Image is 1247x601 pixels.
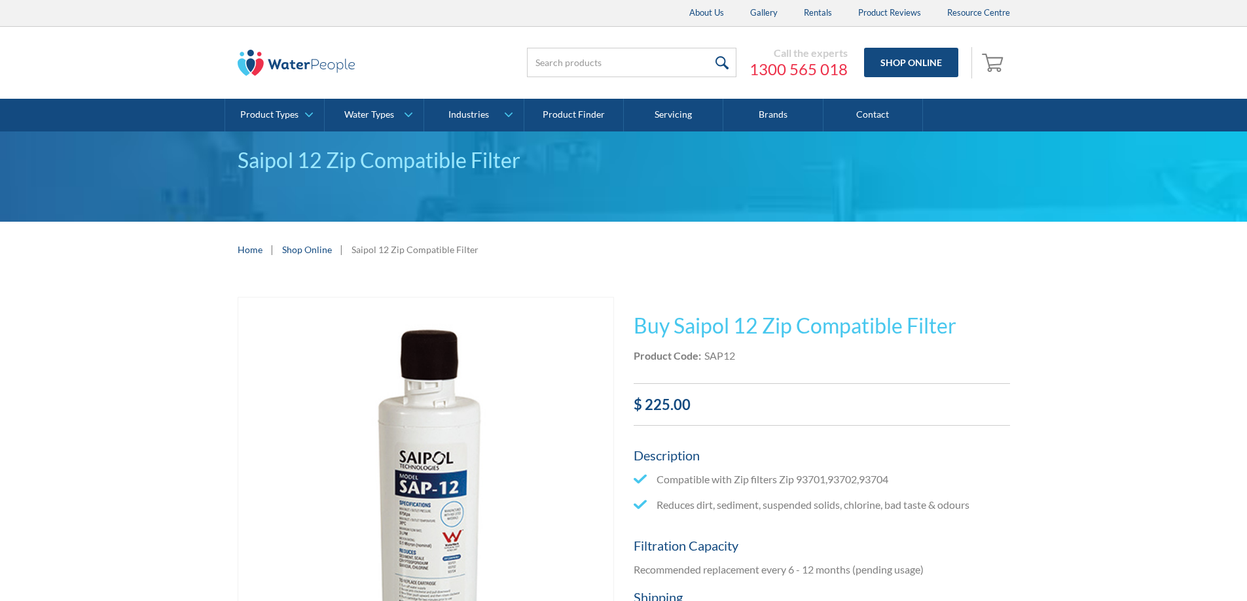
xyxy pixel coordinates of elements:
[344,109,394,120] div: Water Types
[634,349,701,362] strong: Product Code:
[524,99,624,131] a: Product Finder
[325,99,424,131] a: Water Types
[282,243,332,256] a: Shop Online
[723,99,823,131] a: Brands
[238,145,1010,176] div: Saipol 12 Zip Compatible Filter
[238,50,355,76] img: The Water People
[750,46,848,60] div: Call the experts
[624,99,723,131] a: Servicing
[1142,536,1247,601] iframe: podium webchat widget bubble
[864,48,958,77] a: Shop Online
[634,310,1010,341] h1: Buy Saipol 12 Zip Compatible Filter
[634,536,1010,555] h5: Filtration Capacity
[979,47,1010,78] a: Open cart
[750,60,848,79] a: 1300 565 018
[634,562,1010,577] p: Recommended replacement every 6 - 12 months (pending usage)
[448,109,489,120] div: Industries
[634,445,1010,465] h5: Description
[269,241,276,257] div: |
[225,99,324,131] a: Product Types
[424,99,523,131] a: Industries
[823,99,923,131] a: Contact
[634,497,1010,513] li: Reduces dirt, sediment, suspended solids, chlorine, bad taste & odours
[704,348,735,364] div: SAP12
[634,394,1010,415] div: $ 225.00
[634,472,1010,487] li: Compatible with Zip filters Zip 93701,93702,93704
[238,243,262,256] a: Home
[240,109,298,120] div: Product Types
[527,48,736,77] input: Search products
[982,52,1007,73] img: shopping cart
[352,243,479,256] div: Saipol 12 Zip Compatible Filter
[338,241,345,257] div: |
